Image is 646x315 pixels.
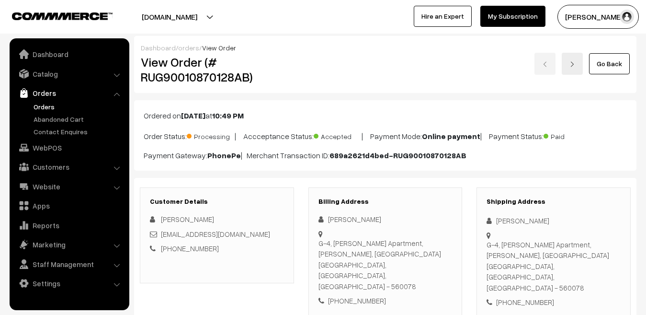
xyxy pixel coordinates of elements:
[329,151,466,160] b: 689a2621d4bed-RUG90010870128AB
[480,6,545,27] a: My Subscription
[141,43,630,53] div: / /
[187,129,235,141] span: Processing
[202,44,236,52] span: View Order
[12,65,126,82] a: Catalog
[12,12,113,20] img: COMMMERCE
[12,158,126,175] a: Customers
[141,55,294,84] h2: View Order (# RUG90010870128AB)
[487,215,621,226] div: [PERSON_NAME]
[150,198,284,206] h3: Customer Details
[12,217,126,234] a: Reports
[318,214,453,225] div: [PERSON_NAME]
[487,198,621,206] h3: Shipping Address
[141,44,176,52] a: Dashboard
[569,61,575,67] img: right-arrow.png
[589,53,630,74] a: Go Back
[31,114,126,124] a: Abandoned Cart
[12,46,126,63] a: Dashboard
[544,129,591,141] span: Paid
[487,297,621,308] div: [PHONE_NUMBER]
[108,5,231,29] button: [DOMAIN_NAME]
[12,256,126,273] a: Staff Management
[12,84,126,102] a: Orders
[12,178,126,195] a: Website
[12,275,126,292] a: Settings
[212,111,244,120] b: 10:49 PM
[557,5,639,29] button: [PERSON_NAME]
[178,44,199,52] a: orders
[31,102,126,112] a: Orders
[318,198,453,206] h3: Billing Address
[144,150,627,161] p: Payment Gateway: | Merchant Transaction ID:
[620,10,634,24] img: user
[414,6,472,27] a: Hire an Expert
[12,10,96,21] a: COMMMERCE
[161,230,270,238] a: [EMAIL_ADDRESS][DOMAIN_NAME]
[161,215,214,223] span: [PERSON_NAME]
[12,139,126,156] a: WebPOS
[181,111,205,120] b: [DATE]
[161,244,219,253] a: [PHONE_NUMBER]
[487,239,621,293] div: G-4, [PERSON_NAME] Apartment, [PERSON_NAME], [GEOGRAPHIC_DATA] [GEOGRAPHIC_DATA], [GEOGRAPHIC_DAT...
[207,151,241,160] b: PhonePe
[314,129,362,141] span: Accepted
[12,236,126,253] a: Marketing
[318,295,453,306] div: [PHONE_NUMBER]
[144,129,627,142] p: Order Status: | Accceptance Status: | Payment Mode: | Payment Status:
[144,110,627,121] p: Ordered on at
[422,131,480,141] b: Online payment
[31,127,126,137] a: Contact Enquires
[12,197,126,214] a: Apps
[318,238,453,292] div: G-4, [PERSON_NAME] Apartment, [PERSON_NAME], [GEOGRAPHIC_DATA] [GEOGRAPHIC_DATA], [GEOGRAPHIC_DAT...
